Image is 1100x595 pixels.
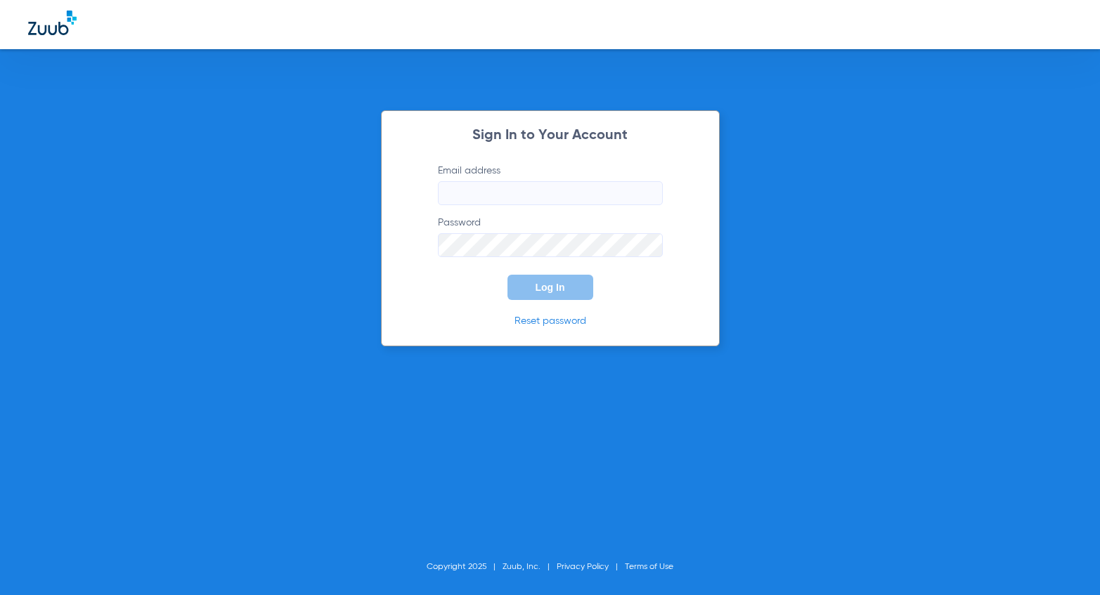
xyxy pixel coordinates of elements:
a: Terms of Use [625,563,673,571]
span: Log In [536,282,565,293]
li: Copyright 2025 [427,560,503,574]
li: Zuub, Inc. [503,560,557,574]
input: Password [438,233,663,257]
label: Password [438,216,663,257]
label: Email address [438,164,663,205]
iframe: Chat Widget [1030,528,1100,595]
a: Privacy Policy [557,563,609,571]
a: Reset password [515,316,586,326]
h2: Sign In to Your Account [417,129,684,143]
img: Zuub Logo [28,11,77,35]
input: Email address [438,181,663,205]
button: Log In [507,275,593,300]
